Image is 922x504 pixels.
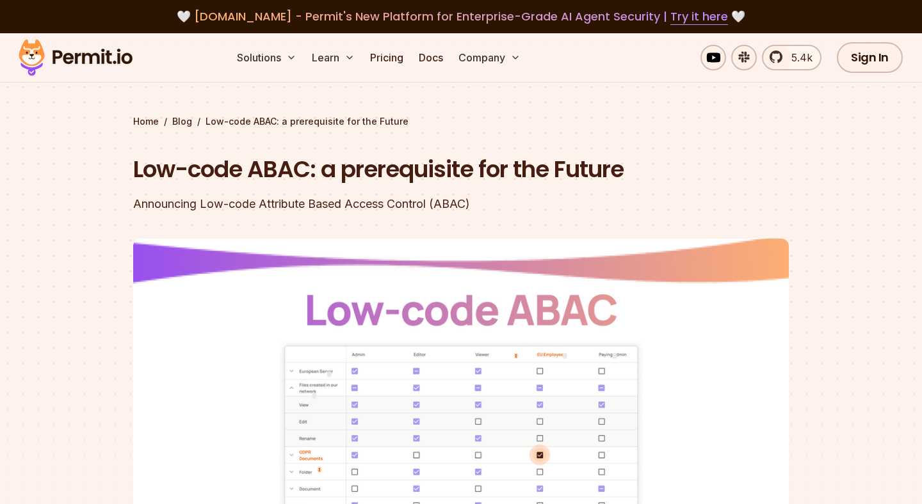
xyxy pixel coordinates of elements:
div: / / [133,115,789,128]
span: [DOMAIN_NAME] - Permit's New Platform for Enterprise-Grade AI Agent Security | [194,8,728,24]
a: Sign In [837,42,903,73]
button: Learn [307,45,360,70]
button: Solutions [232,45,302,70]
a: Home [133,115,159,128]
a: Pricing [365,45,408,70]
button: Company [453,45,526,70]
a: Docs [414,45,448,70]
a: Try it here [670,8,728,25]
div: 🤍 🤍 [31,8,891,26]
span: 5.4k [784,50,813,65]
h1: Low-code ABAC: a prerequisite for the Future [133,154,625,185]
a: 5.4k [762,45,821,70]
a: Blog [172,115,192,128]
div: Announcing Low-code Attribute Based Access Control (ABAC) [133,195,625,213]
img: Permit logo [13,36,138,79]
